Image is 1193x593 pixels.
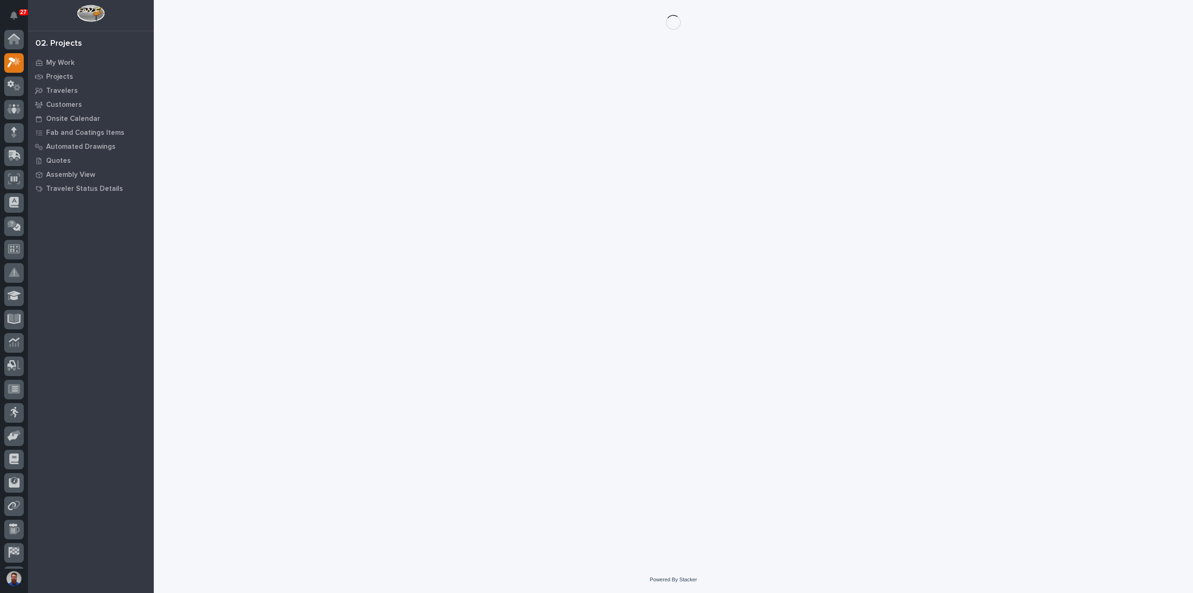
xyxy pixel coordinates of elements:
[46,143,116,151] p: Automated Drawings
[28,112,154,126] a: Onsite Calendar
[46,101,82,109] p: Customers
[46,129,124,137] p: Fab and Coatings Items
[12,11,24,26] div: Notifications27
[46,185,123,193] p: Traveler Status Details
[28,70,154,84] a: Projects
[650,577,697,582] a: Powered By Stacker
[28,84,154,98] a: Travelers
[46,73,73,81] p: Projects
[28,140,154,153] a: Automated Drawings
[35,39,82,49] div: 02. Projects
[46,171,95,179] p: Assembly View
[46,157,71,165] p: Quotes
[77,5,104,22] img: Workspace Logo
[46,59,75,67] p: My Work
[21,9,27,15] p: 27
[28,167,154,181] a: Assembly View
[46,115,100,123] p: Onsite Calendar
[28,126,154,140] a: Fab and Coatings Items
[28,56,154,70] a: My Work
[28,153,154,167] a: Quotes
[28,181,154,195] a: Traveler Status Details
[46,87,78,95] p: Travelers
[4,6,24,25] button: Notifications
[28,98,154,112] a: Customers
[4,569,24,588] button: users-avatar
